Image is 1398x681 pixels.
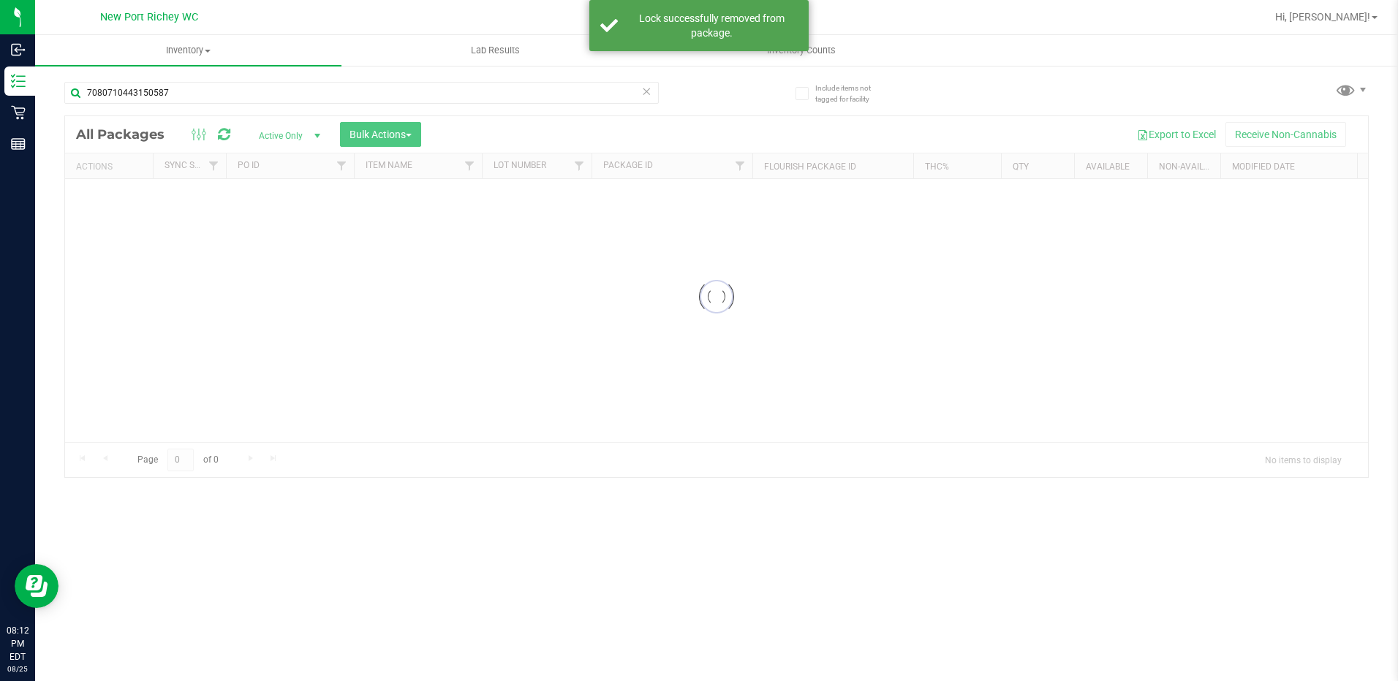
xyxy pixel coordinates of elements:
a: Inventory [35,35,341,66]
span: Clear [642,82,652,101]
p: 08/25 [7,663,29,674]
inline-svg: Inbound [11,42,26,57]
input: Search Package ID, Item Name, SKU, Lot or Part Number... [64,82,659,104]
iframe: Resource center [15,564,58,608]
inline-svg: Retail [11,105,26,120]
span: Inventory [35,44,341,57]
inline-svg: Inventory [11,74,26,88]
span: New Port Richey WC [100,11,198,23]
span: Lab Results [451,44,540,57]
a: Lab Results [341,35,648,66]
p: 08:12 PM EDT [7,624,29,663]
span: Hi, [PERSON_NAME]! [1275,11,1370,23]
inline-svg: Reports [11,137,26,151]
span: Include items not tagged for facility [815,83,888,104]
div: Lock successfully removed from package. [626,11,798,40]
